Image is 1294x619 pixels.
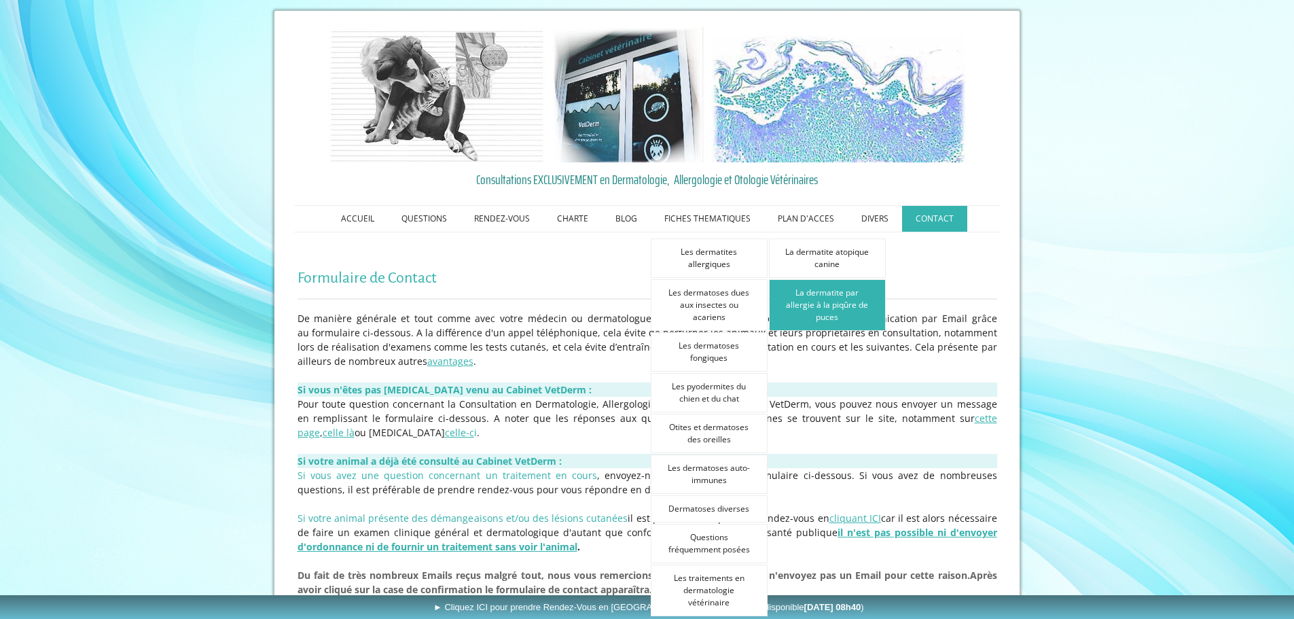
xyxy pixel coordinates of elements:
[651,279,768,331] a: Les dermatoses dues aux insectes ou acariens
[298,569,970,582] span: Du fait de très nombreux Emails reçus malgré tout, nous vous remercions de confirmer que vous n'e...
[298,469,598,482] span: Si vous avez une question concernant un traitement en cours
[651,495,768,523] a: Dermatoses diverses
[651,206,764,232] a: FICHES THEMATIQUES
[298,312,997,368] span: De manière générale et tout comme avec votre médecin ou dermatologue, nous vous remercions de pri...
[461,206,543,232] a: RENDEZ-VOUS
[298,270,997,287] h1: Formulaire de Contact
[298,469,997,496] span: , envoyez-nous un Email via le formulaire ci-dessous. Si vous avez de nombreuses questions, il es...
[769,279,886,331] a: La dermatite par allergie à la piqûre de puces
[651,373,768,412] a: Les pyodermites du chien et du chat
[433,602,864,612] span: ► Cliquez ICI pour prendre Rendez-Vous en [GEOGRAPHIC_DATA]
[298,383,592,396] strong: Si vous n'êtes pas [MEDICAL_DATA] venu au Cabinet VetDerm :
[651,238,768,278] a: Les dermatites allergiques
[543,206,602,232] a: CHARTE
[388,206,461,232] a: QUESTIONS
[298,526,997,553] strong: .
[427,355,473,368] a: avantages
[298,412,997,439] a: cette page
[445,426,474,439] a: celle-c
[298,169,997,190] a: Consultations EXCLUSIVEMENT en Dermatologie, Allergologie et Otologie Vétérinaires
[298,397,997,439] span: Pour toute question concernant la Consultation en Dermatologie, Allergologie ou Otologie au Cabin...
[829,512,881,525] a: cliquant ICI
[703,602,864,612] span: (Prochain RDV disponible )
[323,426,355,439] a: celle là
[651,332,768,372] a: Les dermatoses fongiques
[327,206,388,232] a: ACCUEIL
[298,455,562,467] strong: Si votre animal a déjà été consulté au Cabinet VetDerm :
[902,206,967,232] a: CONTACT
[651,455,768,494] a: Les dermatoses auto-immunes
[298,512,628,525] span: Si votre animal présente des démangeaisons et/ou des lésions cutanées
[651,524,768,563] a: Questions fréquemment posées
[651,414,768,453] a: Otites et dermatoses des oreilles
[804,602,861,612] b: [DATE] 08h40
[298,569,997,596] span: Après avoir cliqué sur la case de confirmation le formulaire de contact apparaîtra.
[298,526,997,553] a: il n'est pas possible ni d'envoyer d'ordonnance ni de fournir un traitement sans voir l'animal
[651,565,768,616] a: Les traitements en dermatologie vétérinaire
[848,206,902,232] a: DIVERS
[769,238,886,278] a: La dermatite atopique canine
[602,206,651,232] a: BLOG
[764,206,848,232] a: PLAN D'ACCES
[474,426,477,439] span: i
[298,512,997,553] span: il est préférable de prendre rendez-vous en car il est alors nécessaire de faire un examen cliniq...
